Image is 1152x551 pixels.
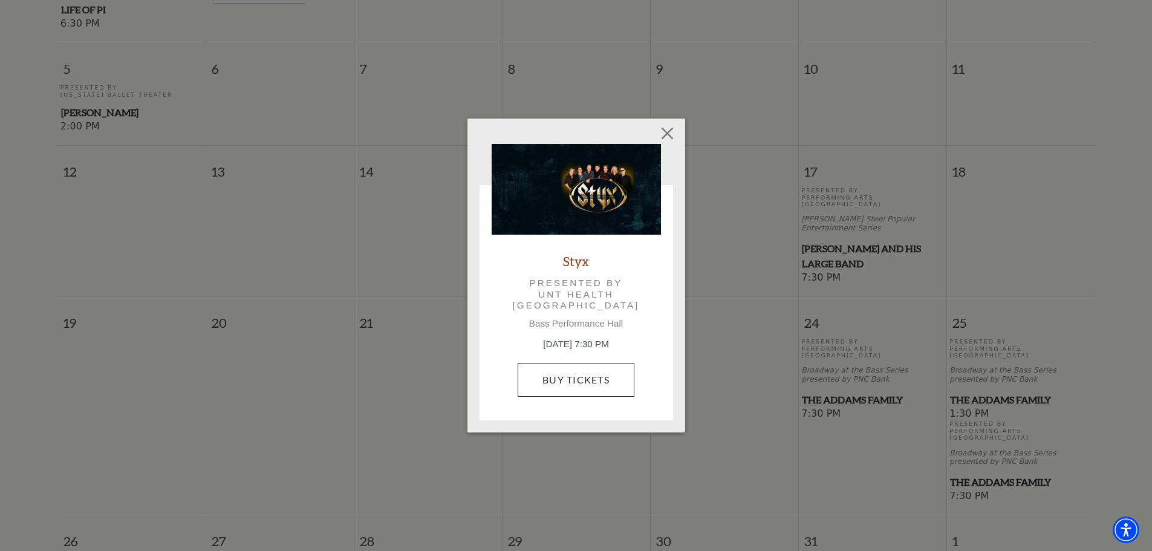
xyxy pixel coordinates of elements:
img: Styx [492,144,661,235]
div: Accessibility Menu [1113,517,1139,543]
button: Close [656,122,679,145]
p: [DATE] 7:30 PM [492,337,661,351]
p: Bass Performance Hall [492,318,661,329]
a: Buy Tickets [518,363,634,397]
p: Presented by UNT Health [GEOGRAPHIC_DATA] [509,278,644,311]
a: Styx [563,253,589,269]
